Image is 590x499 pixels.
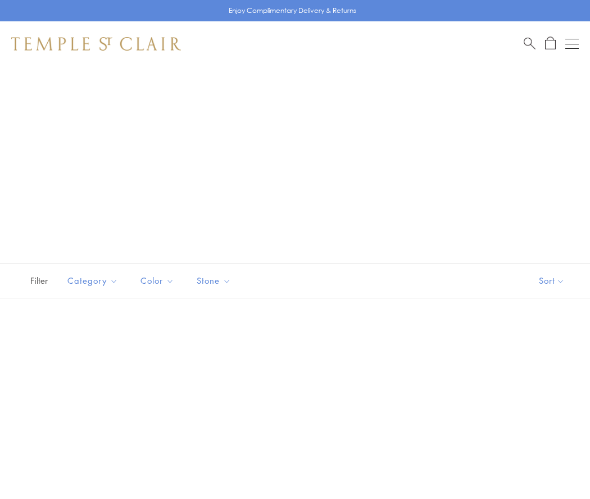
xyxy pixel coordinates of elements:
[132,268,183,293] button: Color
[11,37,181,51] img: Temple St. Clair
[188,268,239,293] button: Stone
[524,37,535,51] a: Search
[62,274,126,288] span: Category
[229,5,356,16] p: Enjoy Complimentary Delivery & Returns
[59,268,126,293] button: Category
[545,37,556,51] a: Open Shopping Bag
[191,274,239,288] span: Stone
[135,274,183,288] span: Color
[514,264,590,298] button: Show sort by
[565,37,579,51] button: Open navigation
